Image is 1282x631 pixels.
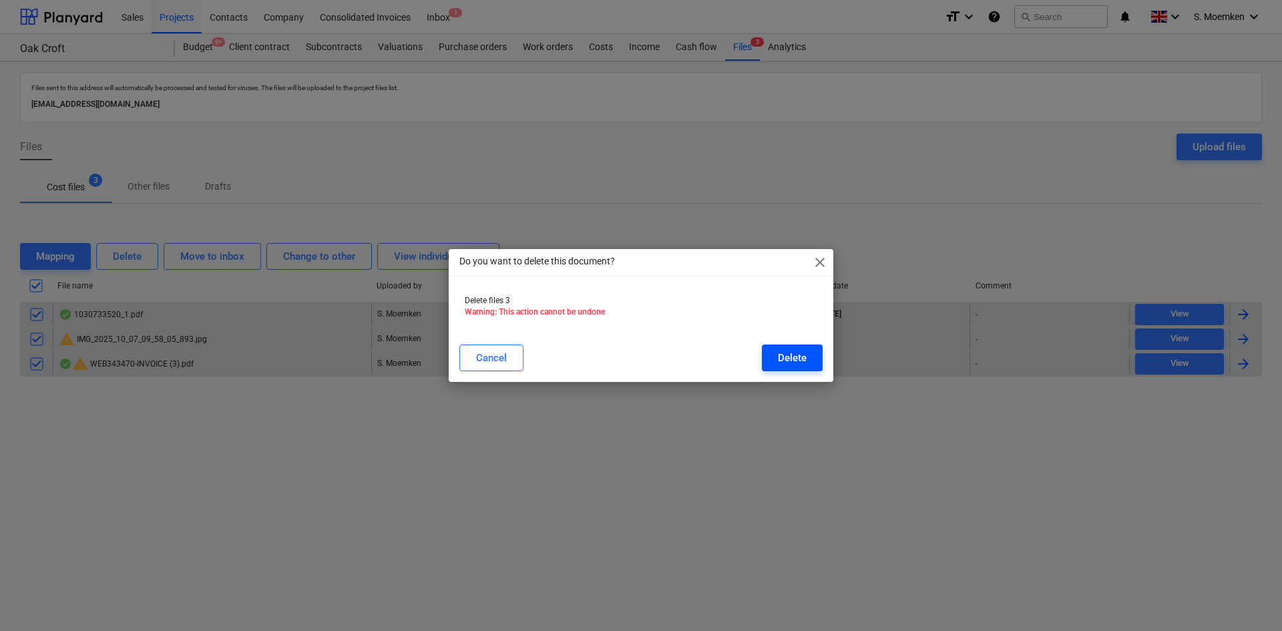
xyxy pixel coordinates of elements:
[465,295,817,306] p: Delete files 3
[465,306,817,318] p: Warning: This action cannot be undone
[459,345,523,371] button: Cancel
[459,254,615,268] p: Do you want to delete this document?
[812,254,828,270] span: close
[1215,567,1282,631] iframe: Chat Widget
[476,349,507,367] div: Cancel
[778,349,807,367] div: Delete
[762,345,823,371] button: Delete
